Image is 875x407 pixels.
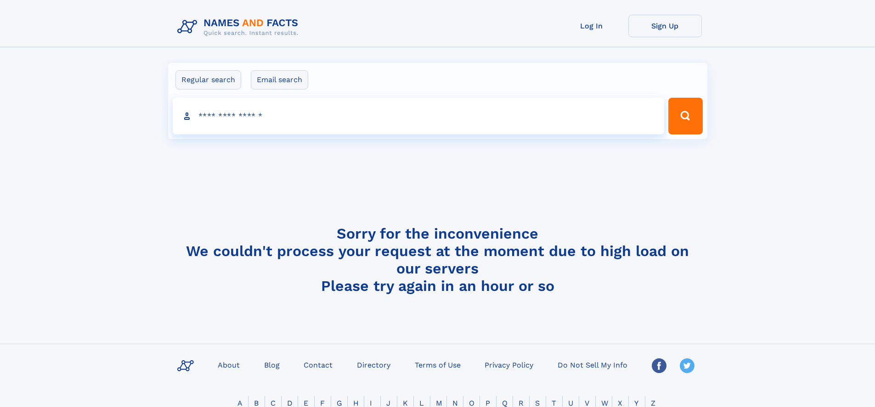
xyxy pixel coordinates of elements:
a: Terms of Use [411,358,464,371]
img: Logo Names and Facts [174,15,306,39]
a: Contact [300,358,336,371]
a: Directory [353,358,394,371]
a: Do Not Sell My Info [554,358,631,371]
img: Facebook [652,358,666,373]
a: Privacy Policy [481,358,537,371]
a: Log In [555,15,628,37]
label: Regular search [175,70,241,89]
a: Blog [260,358,283,371]
img: Twitter [680,358,694,373]
label: Email search [251,70,308,89]
a: Sign Up [628,15,702,37]
input: search input [173,98,665,134]
a: About [214,358,243,371]
h4: Sorry for the inconvenience We couldn't process your request at the moment due to high load on ou... [174,225,702,295]
button: Search Button [668,98,702,134]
